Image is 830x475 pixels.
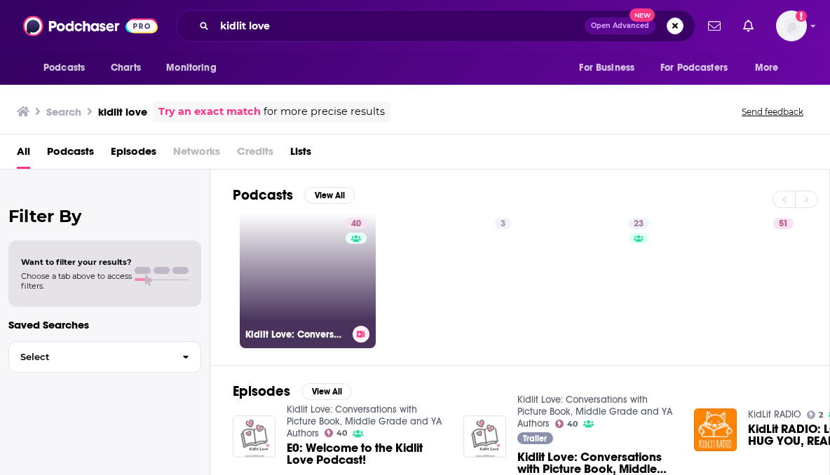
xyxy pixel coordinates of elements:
a: 3 [495,218,511,229]
span: 40 [351,217,361,231]
button: open menu [745,55,796,81]
p: Saved Searches [8,318,201,331]
span: 40 [567,421,578,427]
h3: kidlit love [98,105,147,118]
span: 23 [634,217,644,231]
a: 51 [773,218,794,229]
a: All [17,140,30,169]
button: open menu [651,55,748,81]
span: 2 [819,412,823,418]
span: Trailer [523,434,547,443]
a: 23 [522,212,658,348]
a: Podcasts [47,140,94,169]
div: Search podcasts, credits, & more... [176,10,695,42]
a: PodcastsView All [233,186,355,204]
span: Charts [111,58,141,78]
span: 51 [779,217,788,231]
svg: Add a profile image [796,11,807,22]
button: Select [8,341,201,373]
a: Kidlit Love: Conversations with Picture Book, Middle Grade and YA Authors [287,404,442,439]
a: E0: Welcome to the Kidlit Love Podcast! [287,442,447,466]
a: 3 [381,212,517,348]
a: KidLit RADIO [748,408,801,420]
a: 23 [628,218,649,229]
input: Search podcasts, credits, & more... [215,15,585,37]
span: For Podcasters [660,58,728,78]
button: View All [304,187,355,204]
span: for more precise results [264,104,385,120]
span: New [630,8,655,22]
a: 40 [325,429,348,437]
button: Open AdvancedNew [585,18,655,34]
a: Kidlit Love: Conversations with Picture Book, Middle Grade and YA Authors (Trailer) [517,451,677,475]
span: Podcasts [43,58,85,78]
h2: Filter By [8,206,201,226]
span: For Business [579,58,634,78]
a: Charts [102,55,149,81]
a: Lists [290,140,311,169]
span: Logged in as kkneafsey [776,11,807,41]
a: EpisodesView All [233,383,352,400]
button: open menu [34,55,103,81]
a: 2 [807,411,824,419]
a: Show notifications dropdown [702,14,726,38]
a: 51 [664,212,800,348]
img: User Profile [776,11,807,41]
span: Open Advanced [591,22,649,29]
a: 40Kidlit Love: Conversations with Picture Book, Middle Grade and YA Authors [240,212,376,348]
a: 40 [346,218,367,229]
span: Networks [173,140,220,169]
img: E0: Welcome to the Kidlit Love Podcast! [233,415,275,458]
button: open menu [156,55,234,81]
span: 3 [501,217,505,231]
span: Want to filter your results? [21,257,132,267]
a: 40 [555,420,578,428]
h2: Episodes [233,383,290,400]
h3: Search [46,105,81,118]
span: Choose a tab above to access filters. [21,271,132,291]
button: Send feedback [737,106,808,118]
span: Credits [237,140,273,169]
img: KidLit RADIO: LOVE YOU, HUG YOU, READ TO YOU Read Out Loud [694,408,737,451]
a: Kidlit Love: Conversations with Picture Book, Middle Grade and YA Authors [517,394,672,429]
span: 40 [336,430,347,436]
h3: Kidlit Love: Conversations with Picture Book, Middle Grade and YA Authors [245,329,347,340]
h2: Podcasts [233,186,293,204]
img: Kidlit Love: Conversations with Picture Book, Middle Grade and YA Authors (Trailer) [463,415,506,458]
img: Podchaser - Follow, Share and Rate Podcasts [23,13,158,39]
a: Episodes [111,140,156,169]
span: Select [9,352,171,362]
button: open menu [569,55,652,81]
a: Try an exact match [158,104,261,120]
button: View All [301,383,352,400]
span: Monitoring [166,58,216,78]
button: Show profile menu [776,11,807,41]
a: Show notifications dropdown [737,14,759,38]
span: More [755,58,779,78]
